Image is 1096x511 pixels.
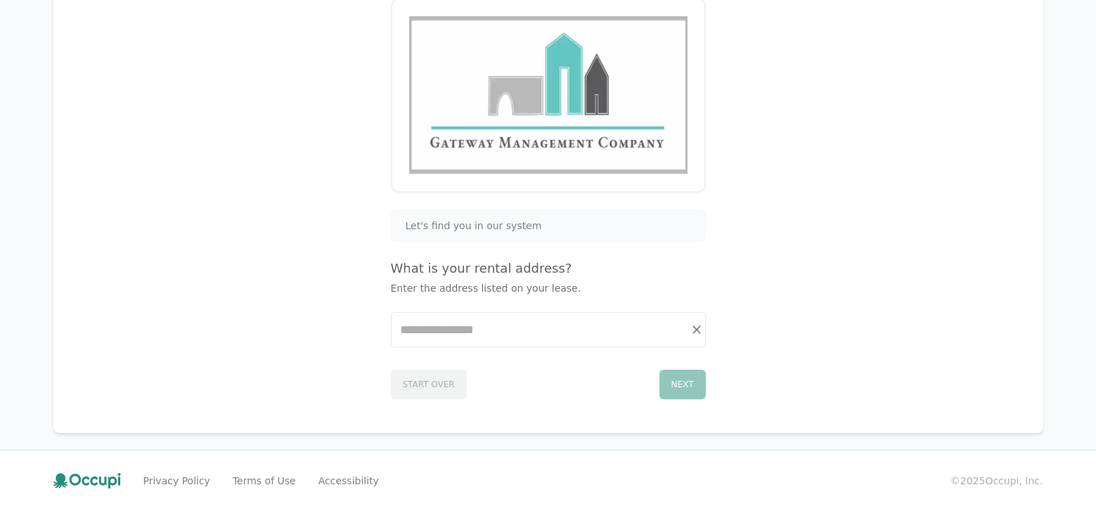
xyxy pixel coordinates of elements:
[318,474,379,488] a: Accessibility
[409,16,688,174] img: Gateway Management
[950,474,1043,488] small: © 2025 Occupi, Inc.
[687,320,707,339] button: Clear
[143,474,210,488] a: Privacy Policy
[391,259,706,278] h4: What is your rental address?
[406,219,542,233] span: Let's find you in our system
[392,313,705,347] input: Start typing...
[391,281,706,295] p: Enter the address listed on your lease.
[233,474,296,488] a: Terms of Use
